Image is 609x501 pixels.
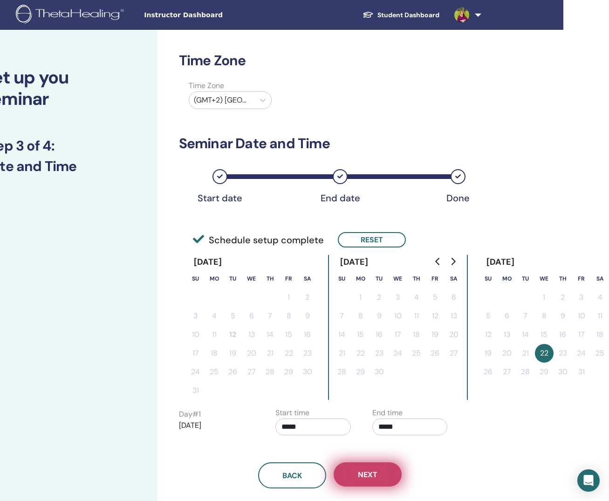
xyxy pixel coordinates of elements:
button: 9 [370,307,389,325]
button: 5 [479,307,498,325]
button: 15 [351,325,370,344]
button: 5 [426,288,445,307]
button: 28 [516,363,535,381]
button: 2 [554,288,572,307]
button: 30 [298,363,317,381]
th: Friday [426,269,445,288]
button: 26 [479,363,498,381]
button: 21 [261,344,280,363]
p: [DATE] [179,420,254,431]
button: 21 [516,344,535,363]
button: 22 [351,344,370,363]
button: 12 [479,325,498,344]
button: 11 [205,325,224,344]
button: 14 [516,325,535,344]
img: default.jpg [454,7,469,22]
button: 16 [370,325,389,344]
button: 4 [407,288,426,307]
button: 14 [261,325,280,344]
button: 24 [572,344,591,363]
h3: Seminar Date and Time [179,135,481,152]
button: 23 [370,344,389,363]
img: graduation-cap-white.svg [363,11,374,19]
a: Student Dashboard [355,7,447,24]
button: 28 [333,363,351,381]
button: Next [334,462,402,487]
button: 10 [572,307,591,325]
th: Saturday [298,269,317,288]
button: 30 [370,363,389,381]
span: Instructor Dashboard [144,10,284,20]
button: 1 [351,288,370,307]
button: 29 [280,363,298,381]
div: [DATE] [333,255,376,269]
button: 30 [554,363,572,381]
button: 25 [205,363,224,381]
div: [DATE] [186,255,230,269]
button: 27 [498,363,516,381]
button: 26 [224,363,242,381]
th: Monday [498,269,516,288]
button: 21 [333,344,351,363]
button: 20 [498,344,516,363]
th: Tuesday [370,269,389,288]
button: 2 [298,288,317,307]
button: 17 [186,344,205,363]
button: 7 [261,307,280,325]
button: 19 [426,325,445,344]
label: End time [372,407,403,419]
div: Open Intercom Messenger [577,469,600,492]
th: Friday [572,269,591,288]
label: Start time [275,407,309,419]
th: Wednesday [535,269,554,288]
button: 31 [572,363,591,381]
button: 11 [407,307,426,325]
th: Thursday [261,269,280,288]
button: 13 [498,325,516,344]
div: Done [435,192,481,204]
button: 16 [298,325,317,344]
button: 29 [351,363,370,381]
button: 13 [242,325,261,344]
button: 24 [389,344,407,363]
button: 10 [186,325,205,344]
button: 3 [186,307,205,325]
div: Start date [197,192,243,204]
button: 9 [298,307,317,325]
button: 24 [186,363,205,381]
button: 3 [389,288,407,307]
button: 22 [280,344,298,363]
button: 16 [554,325,572,344]
button: 25 [407,344,426,363]
span: Schedule setup complete [193,233,324,247]
button: 7 [516,307,535,325]
th: Saturday [445,269,463,288]
button: 4 [205,307,224,325]
th: Sunday [479,269,498,288]
th: Wednesday [389,269,407,288]
th: Friday [280,269,298,288]
button: 6 [498,307,516,325]
button: 13 [445,307,463,325]
button: Reset [338,232,406,247]
button: Go to next month [445,252,460,271]
button: 20 [242,344,261,363]
span: Next [358,470,377,480]
button: Go to previous month [431,252,445,271]
button: 1 [280,288,298,307]
button: 12 [426,307,445,325]
button: 17 [572,325,591,344]
button: 15 [280,325,298,344]
label: Time Zone [183,80,277,91]
button: 6 [445,288,463,307]
th: Sunday [333,269,351,288]
img: logo.png [16,5,127,26]
span: Back [282,471,302,480]
button: 31 [186,381,205,400]
th: Sunday [186,269,205,288]
button: 23 [554,344,572,363]
button: 2 [370,288,389,307]
button: 23 [298,344,317,363]
button: 15 [535,325,554,344]
button: 27 [445,344,463,363]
